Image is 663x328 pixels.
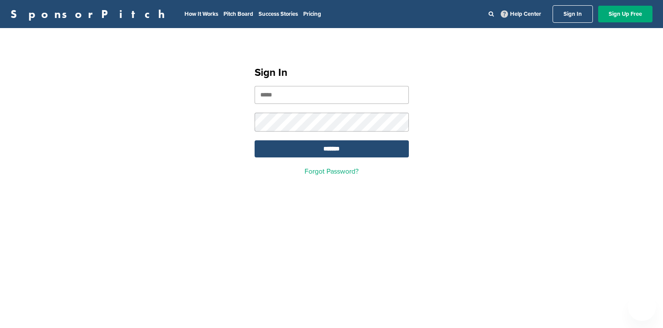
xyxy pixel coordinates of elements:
iframe: Button to launch messaging window [628,293,656,321]
h1: Sign In [255,65,409,81]
a: Pitch Board [223,11,253,18]
a: Forgot Password? [305,167,358,176]
a: Pricing [303,11,321,18]
a: Success Stories [259,11,298,18]
a: SponsorPitch [11,8,170,20]
a: Sign In [553,5,593,23]
a: Sign Up Free [598,6,652,22]
a: How It Works [184,11,218,18]
a: Help Center [499,9,543,19]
